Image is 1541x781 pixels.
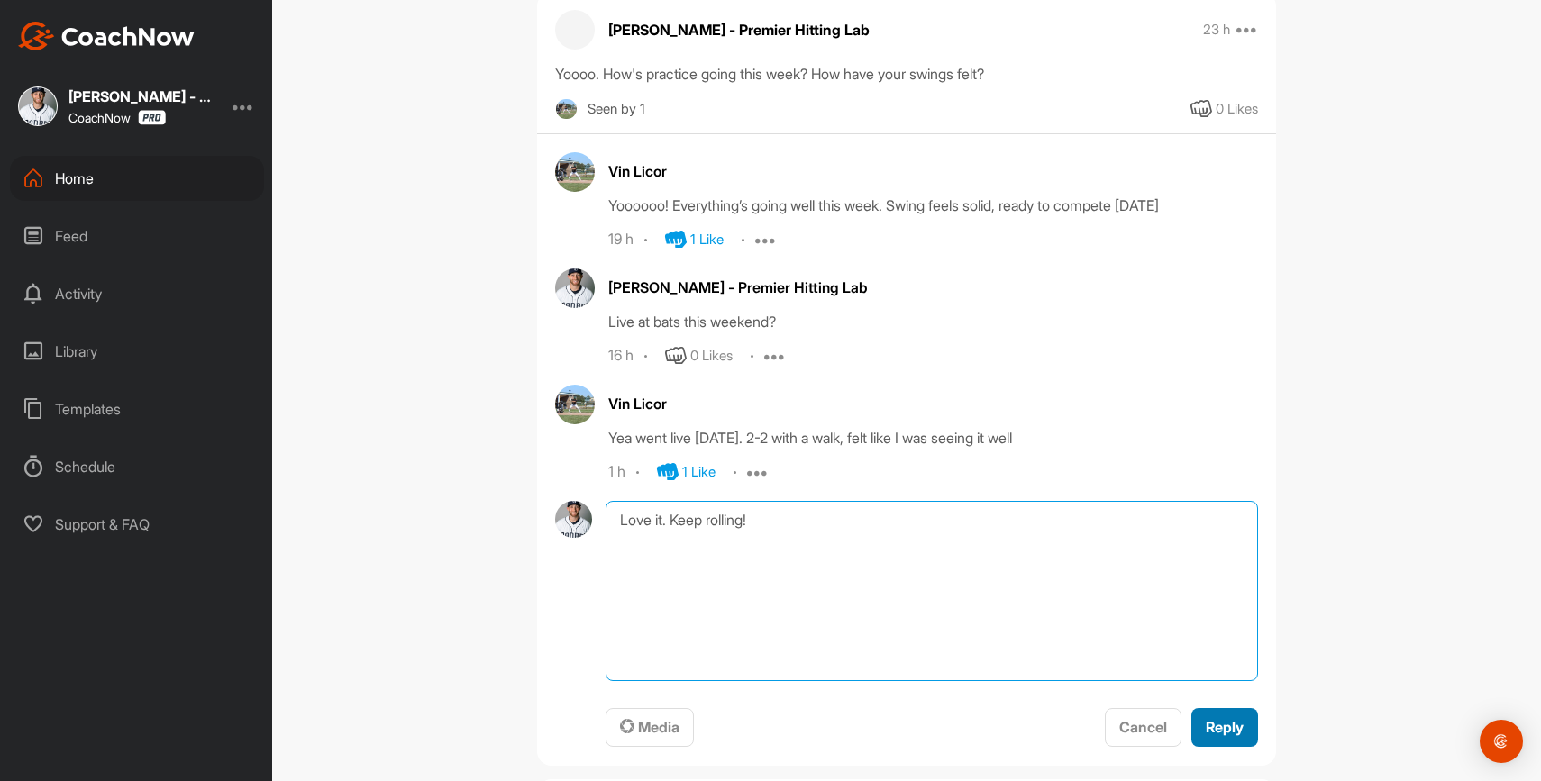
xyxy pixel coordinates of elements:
[608,311,1258,332] div: Live at bats this weekend?
[1203,21,1230,39] p: 23 h
[1216,99,1258,120] div: 0 Likes
[606,708,694,747] button: Media
[608,393,1258,414] div: Vin Licor
[10,213,264,259] div: Feed
[1119,718,1167,736] span: Cancel
[608,195,1258,216] div: Yoooooo! Everything’s going well this week. Swing feels solid, ready to compete [DATE]
[1480,720,1523,763] div: Open Intercom Messenger
[608,231,634,249] div: 19 h
[68,110,166,125] div: CoachNow
[1105,708,1181,747] button: Cancel
[620,718,679,736] span: Media
[555,268,595,308] img: avatar
[18,22,195,50] img: CoachNow
[10,156,264,201] div: Home
[555,501,592,538] img: avatar
[10,271,264,316] div: Activity
[1191,708,1258,747] button: Reply
[555,63,1258,85] div: Yoooo. How's practice going this week? How have your swings felt?
[608,160,1258,182] div: Vin Licor
[690,346,733,367] div: 0 Likes
[690,230,724,250] div: 1 Like
[608,463,625,481] div: 1 h
[608,19,870,41] p: [PERSON_NAME] - Premier Hitting Lab
[608,347,634,365] div: 16 h
[10,444,264,489] div: Schedule
[138,110,166,125] img: CoachNow Pro
[555,98,578,121] img: square_79357f2364cd913b1bc34b667d8b68e2.jpg
[608,427,1258,449] div: Yea went live [DATE]. 2-2 with a walk, felt like I was seeing it well
[588,98,645,121] div: Seen by 1
[10,329,264,374] div: Library
[682,462,716,483] div: 1 Like
[18,86,58,126] img: square_b50b587cef808b9622dd9350b879fdfa.jpg
[606,501,1258,681] textarea: Love it. Keep rolling!
[555,152,595,192] img: avatar
[608,277,1258,298] div: [PERSON_NAME] - Premier Hitting Lab
[1206,718,1244,736] span: Reply
[555,385,595,424] img: avatar
[10,386,264,431] div: Templates
[68,89,213,104] div: [PERSON_NAME] - Premier Hitting Lab
[10,502,264,547] div: Support & FAQ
